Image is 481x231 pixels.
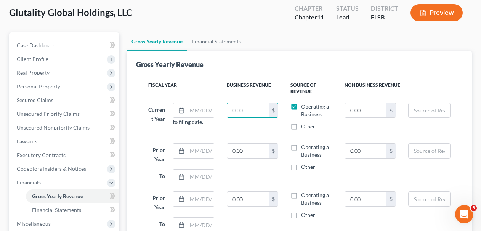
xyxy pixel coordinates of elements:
[142,77,221,99] th: Fiscal Year
[11,135,119,148] a: Lawsuits
[26,203,119,217] a: Financial Statements
[386,192,396,206] div: $
[127,32,187,51] a: Gross Yearly Revenue
[345,103,386,118] input: 0.00
[144,103,169,126] label: Current Year
[345,144,386,158] input: 0.00
[17,97,53,103] span: Secured Claims
[11,107,119,121] a: Unsecured Priority Claims
[301,164,315,170] span: Other
[409,103,450,118] input: Source of Revenue
[144,191,169,214] label: Prior Year
[269,144,278,158] div: $
[26,189,119,203] a: Gross Yearly Revenue
[11,148,119,162] a: Executory Contracts
[32,207,81,213] span: Financial Statements
[371,4,398,13] div: District
[336,13,359,22] div: Lead
[301,103,329,117] span: Operating a Business
[386,103,396,118] div: $
[9,7,132,18] span: Glutality Global Holdings, LLC
[301,123,315,130] span: Other
[32,193,83,199] span: Gross Yearly Revenue
[136,60,204,69] div: Gross Yearly Revenue
[301,144,329,158] span: Operating a Business
[17,124,90,131] span: Unsecured Nonpriority Claims
[455,205,473,223] iframe: Intercom live chat
[295,13,324,22] div: Chapter
[221,77,284,99] th: Business Revenue
[17,111,80,117] span: Unsecured Priority Claims
[336,4,359,13] div: Status
[187,103,218,118] input: MM/DD/YYYY
[409,192,450,206] input: Source of Revenue
[17,138,37,144] span: Lawsuits
[227,192,269,206] input: 0.00
[227,103,269,118] input: 0.00
[144,143,169,166] label: Prior Year
[17,69,50,76] span: Real Property
[317,13,324,21] span: 11
[17,152,66,158] span: Executory Contracts
[471,205,477,211] span: 3
[187,32,245,51] a: Financial Statements
[187,192,218,206] input: MM/DD/YYYY
[11,121,119,135] a: Unsecured Nonpriority Claims
[301,212,315,218] span: Other
[386,144,396,158] div: $
[17,220,51,227] span: Miscellaneous
[295,4,324,13] div: Chapter
[269,103,278,118] div: $
[17,165,86,172] span: Codebtors Insiders & Notices
[173,118,203,126] label: to filing date.
[17,56,48,62] span: Client Profile
[409,144,450,158] input: Source of Revenue
[284,77,338,99] th: Source of Revenue
[187,144,218,158] input: MM/DD/YYYY
[17,83,60,90] span: Personal Property
[227,144,269,158] input: 0.00
[187,170,218,184] input: MM/DD/YYYY
[11,93,119,107] a: Secured Claims
[410,4,463,21] button: Preview
[371,13,398,22] div: FLSB
[144,169,169,184] label: To
[269,192,278,206] div: $
[11,38,119,52] a: Case Dashboard
[17,179,41,186] span: Financials
[17,42,56,48] span: Case Dashboard
[338,77,457,99] th: Non Business Revenue
[301,192,329,206] span: Operating a Business
[345,192,386,206] input: 0.00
